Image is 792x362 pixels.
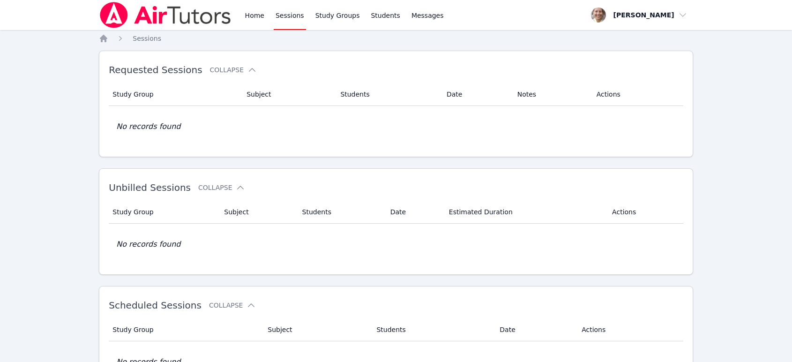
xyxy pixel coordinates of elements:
span: Messages [411,11,444,20]
nav: Breadcrumb [99,34,693,43]
a: Sessions [133,34,161,43]
button: Collapse [210,65,257,75]
th: Study Group [109,318,262,341]
th: Date [385,201,443,224]
th: Subject [241,83,335,106]
th: Study Group [109,201,218,224]
button: Collapse [198,183,245,192]
th: Actions [591,83,683,106]
span: Scheduled Sessions [109,300,202,311]
th: Students [335,83,441,106]
img: Air Tutors [99,2,232,28]
th: Students [297,201,385,224]
th: Subject [218,201,296,224]
th: Date [494,318,576,341]
th: Date [441,83,512,106]
th: Actions [606,201,683,224]
span: Sessions [133,35,161,42]
span: Requested Sessions [109,64,202,75]
th: Students [371,318,494,341]
th: Estimated Duration [443,201,606,224]
span: Unbilled Sessions [109,182,191,193]
th: Actions [576,318,683,341]
button: Collapse [209,301,256,310]
th: Subject [262,318,371,341]
th: Notes [512,83,591,106]
th: Study Group [109,83,241,106]
td: No records found [109,224,683,265]
td: No records found [109,106,683,147]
